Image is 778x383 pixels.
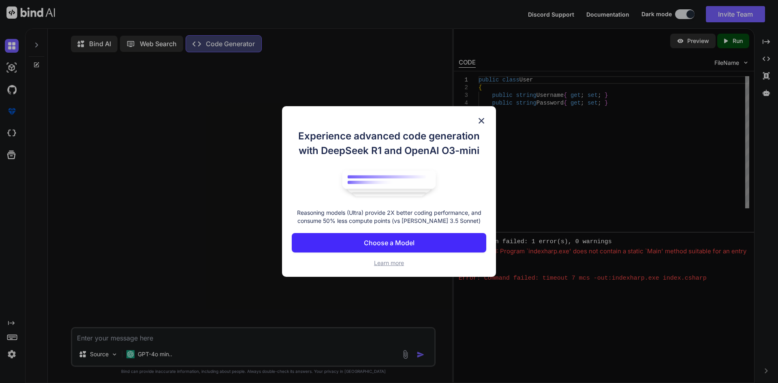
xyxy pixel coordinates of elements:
p: Choose a Model [364,238,415,248]
p: Reasoning models (Ultra) provide 2X better coding performance, and consume 50% less compute point... [292,209,486,225]
button: Choose a Model [292,233,486,252]
img: close [477,116,486,126]
span: Learn more [374,259,404,266]
h1: Experience advanced code generation with DeepSeek R1 and OpenAI O3-mini [292,129,486,158]
img: bind logo [336,166,442,201]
